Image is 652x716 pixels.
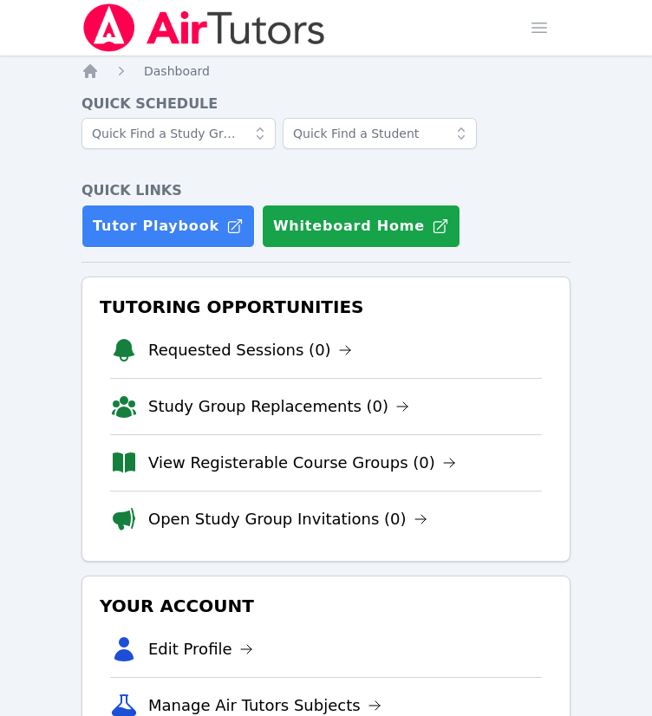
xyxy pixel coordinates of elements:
[81,180,570,201] h4: Quick Links
[262,205,460,248] button: Whiteboard Home
[81,205,255,248] a: Tutor Playbook
[96,590,556,622] h3: Your Account
[283,118,477,149] input: Quick Find a Student
[96,291,556,322] h3: Tutoring Opportunities
[81,3,327,52] img: Air Tutors
[144,62,210,80] a: Dashboard
[81,94,570,114] h4: Quick Schedule
[148,394,409,419] a: Study Group Replacements (0)
[148,507,427,531] a: Open Study Group Invitations (0)
[144,64,210,78] span: Dashboard
[81,62,570,80] nav: Breadcrumb
[148,451,456,475] a: View Registerable Course Groups (0)
[148,338,352,362] a: Requested Sessions (0)
[81,118,276,149] input: Quick Find a Study Group
[148,637,253,661] a: Edit Profile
